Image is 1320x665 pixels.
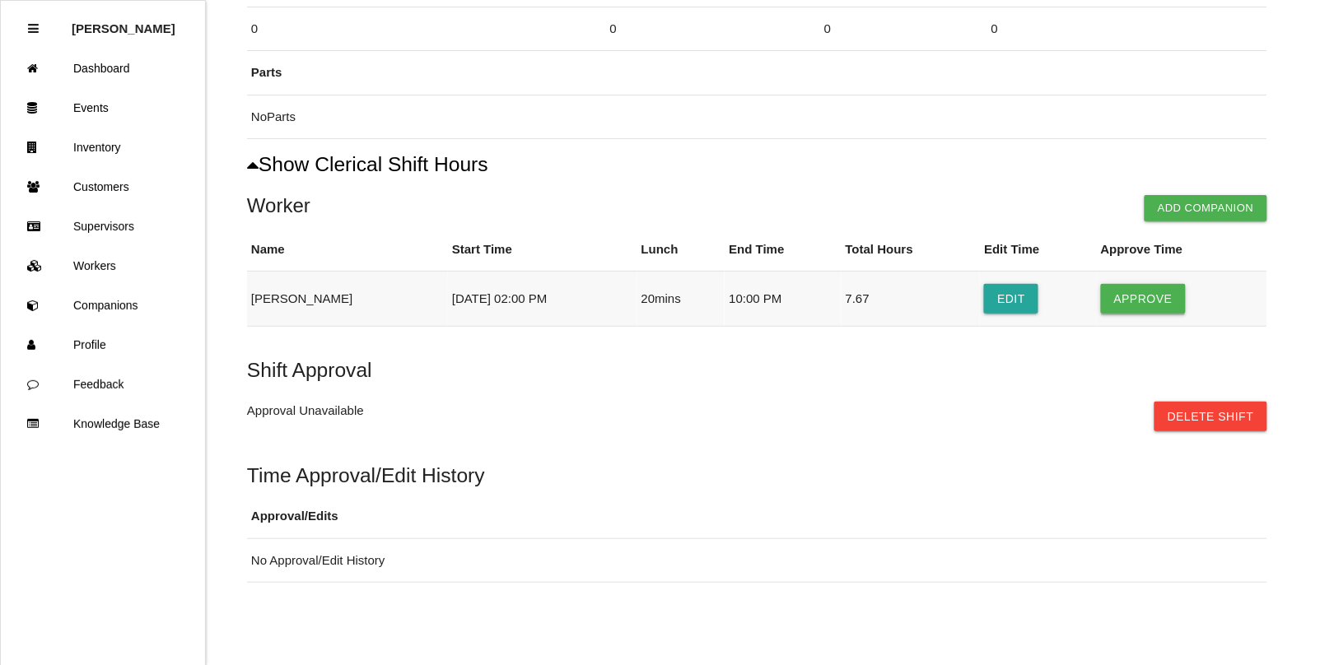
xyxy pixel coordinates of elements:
[1,128,205,167] a: Inventory
[247,359,1267,381] h5: Shift Approval
[1101,284,1186,314] button: Approve
[1,88,205,128] a: Events
[247,195,1267,216] h4: Worker
[247,464,1267,486] h5: Time Approval/Edit History
[1,325,205,365] a: Profile
[247,228,448,272] th: Name
[247,51,1267,95] th: Parts
[247,495,1267,538] th: Approval/Edits
[725,228,841,272] th: End Time
[1097,228,1267,272] th: Approve Time
[1145,195,1267,221] button: Add Companion
[984,284,1038,314] button: Edit
[1,286,205,325] a: Companions
[725,272,841,327] td: 10:00 PM
[247,538,1267,583] td: No Approval/Edit History
[247,7,606,51] td: 0
[1,404,205,444] a: Knowledge Base
[1,246,205,286] a: Workers
[820,7,987,51] td: 0
[842,272,981,327] td: 7.67
[980,228,1096,272] th: Edit Time
[448,228,637,272] th: Start Time
[637,272,725,327] td: 20 mins
[448,272,637,327] td: [DATE] 02:00 PM
[247,402,364,421] p: Approval Unavailable
[247,95,1267,139] td: No Parts
[247,272,448,327] td: [PERSON_NAME]
[28,9,39,49] div: Close
[637,228,725,272] th: Lunch
[1,167,205,207] a: Customers
[1,207,205,246] a: Supervisors
[1,49,205,88] a: Dashboard
[72,9,175,35] p: Rosie Blandino
[987,7,1267,51] td: 0
[1154,402,1267,431] button: Delete Shift
[842,228,981,272] th: Total Hours
[1,365,205,404] a: Feedback
[606,7,820,51] td: 0
[247,153,488,176] button: Show Clerical Shift Hours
